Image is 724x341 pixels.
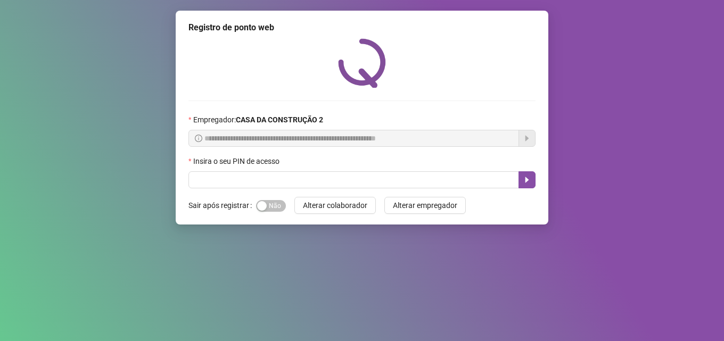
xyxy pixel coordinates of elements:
[393,199,457,211] span: Alterar empregador
[195,135,202,142] span: info-circle
[384,197,466,214] button: Alterar empregador
[294,197,376,214] button: Alterar colaborador
[193,114,323,126] span: Empregador :
[188,197,256,214] label: Sair após registrar
[236,115,323,124] strong: CASA DA CONSTRUÇÃO 2
[338,38,386,88] img: QRPoint
[303,199,367,211] span: Alterar colaborador
[188,155,286,167] label: Insira o seu PIN de acesso
[188,21,536,34] div: Registro de ponto web
[523,176,531,184] span: caret-right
